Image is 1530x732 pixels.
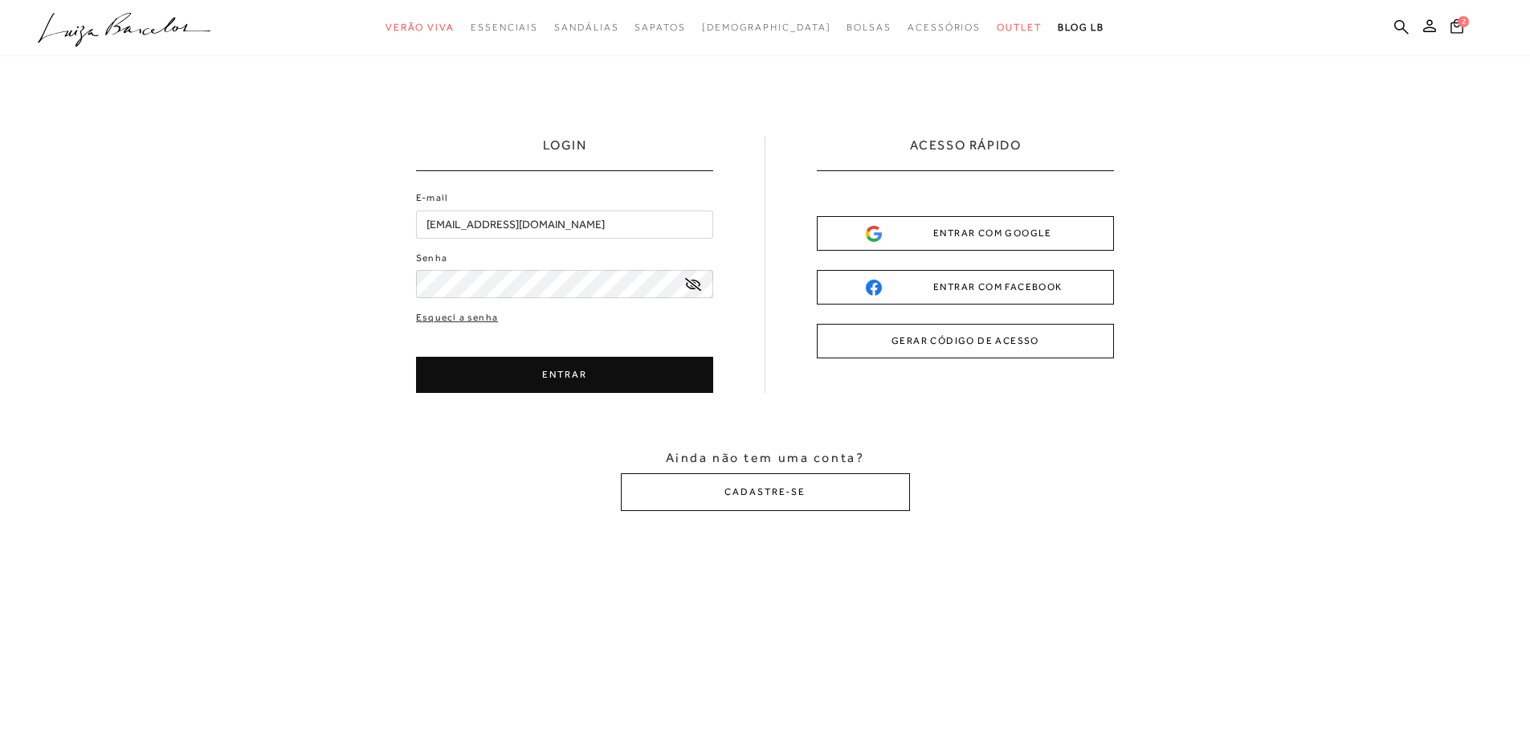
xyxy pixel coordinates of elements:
[634,13,685,43] a: noSubCategoriesText
[910,137,1022,170] h2: ACESSO RÁPIDO
[621,473,910,511] button: CADASTRE-SE
[471,13,538,43] a: noSubCategoriesText
[1058,13,1104,43] a: BLOG LB
[386,13,455,43] a: noSubCategoriesText
[702,13,831,43] a: noSubCategoriesText
[702,22,831,33] span: [DEMOGRAPHIC_DATA]
[416,190,448,206] label: E-mail
[1446,18,1468,39] button: 2
[543,137,587,170] h1: LOGIN
[554,22,618,33] span: Sandálias
[847,13,891,43] a: noSubCategoriesText
[1458,16,1469,27] span: 2
[817,270,1114,305] button: ENTRAR COM FACEBOOK
[908,13,981,43] a: noSubCategoriesText
[634,22,685,33] span: Sapatos
[554,13,618,43] a: noSubCategoriesText
[471,22,538,33] span: Essenciais
[1058,22,1104,33] span: BLOG LB
[666,449,864,467] span: Ainda não tem uma conta?
[685,278,701,290] a: exibir senha
[416,251,447,266] label: Senha
[866,225,1065,242] div: ENTRAR COM GOOGLE
[386,22,455,33] span: Verão Viva
[817,324,1114,358] button: GERAR CÓDIGO DE ACESSO
[866,279,1065,296] div: ENTRAR COM FACEBOOK
[847,22,891,33] span: Bolsas
[997,22,1042,33] span: Outlet
[416,357,713,393] button: ENTRAR
[817,216,1114,251] button: ENTRAR COM GOOGLE
[997,13,1042,43] a: noSubCategoriesText
[416,310,498,325] a: Esqueci a senha
[416,211,713,239] input: E-mail
[908,22,981,33] span: Acessórios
